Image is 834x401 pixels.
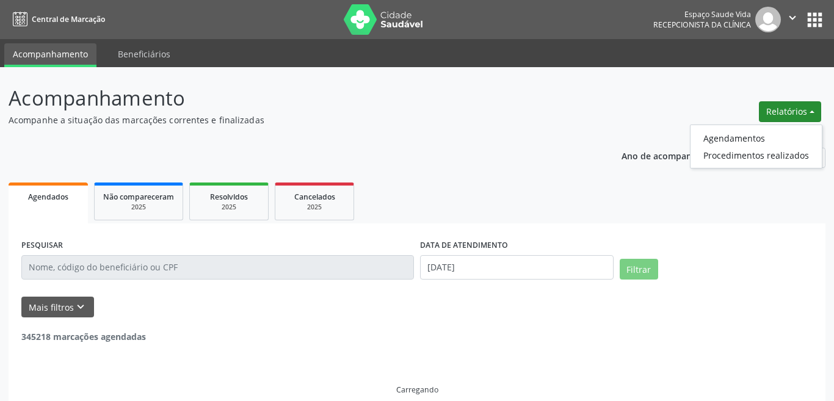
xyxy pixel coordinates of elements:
span: Agendados [28,192,68,202]
p: Acompanhe a situação das marcações correntes e finalizadas [9,114,581,126]
span: Cancelados [294,192,335,202]
i: keyboard_arrow_down [74,300,87,314]
a: Acompanhamento [4,43,96,67]
div: 2025 [198,203,259,212]
i:  [786,11,799,24]
input: Selecione um intervalo [420,255,614,280]
div: 2025 [103,203,174,212]
a: Central de Marcação [9,9,105,29]
button: Filtrar [620,259,658,280]
a: Procedimentos realizados [691,146,822,164]
label: DATA DE ATENDIMENTO [420,236,508,255]
a: Agendamentos [691,129,822,146]
button:  [781,7,804,32]
span: Resolvidos [210,192,248,202]
button: Relatórios [759,101,821,122]
a: Beneficiários [109,43,179,65]
button: apps [804,9,825,31]
ul: Relatórios [690,125,822,168]
span: Não compareceram [103,192,174,202]
button: Mais filtroskeyboard_arrow_down [21,297,94,318]
p: Acompanhamento [9,83,581,114]
div: Carregando [396,385,438,395]
strong: 345218 marcações agendadas [21,331,146,342]
input: Nome, código do beneficiário ou CPF [21,255,414,280]
img: img [755,7,781,32]
div: Espaço Saude Vida [653,9,751,20]
div: 2025 [284,203,345,212]
p: Ano de acompanhamento [622,148,730,163]
label: PESQUISAR [21,236,63,255]
span: Recepcionista da clínica [653,20,751,30]
span: Central de Marcação [32,14,105,24]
